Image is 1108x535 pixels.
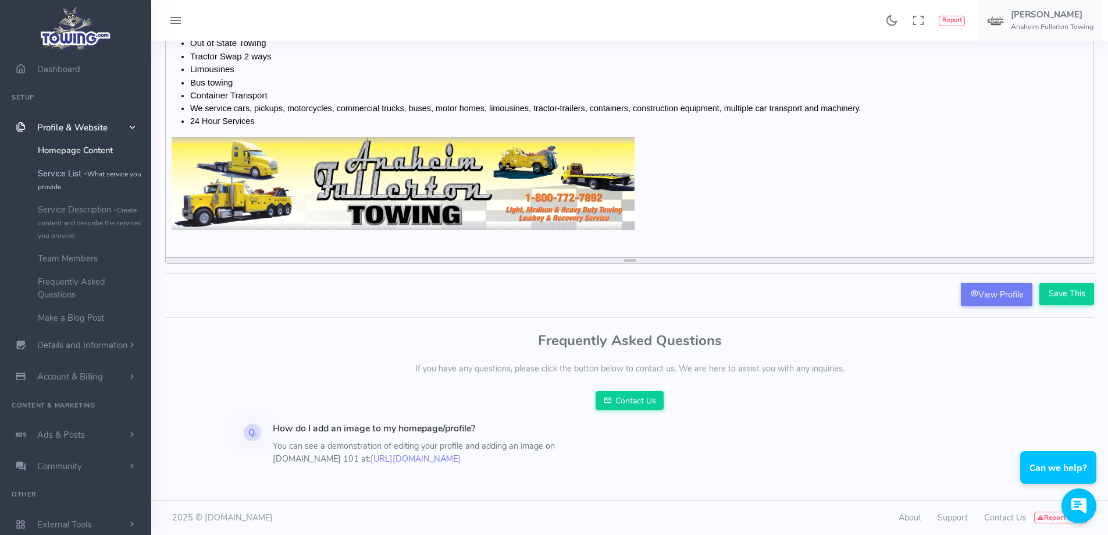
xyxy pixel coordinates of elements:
img: Profile_WZ01X5VQ_20527 [172,137,635,229]
h5: [PERSON_NAME] [1011,10,1093,19]
a: Frequently Asked Questions [29,270,151,306]
img: user-image [986,16,1005,26]
a: View Profile [961,283,1032,306]
span: Bus towing [190,77,233,87]
a: Team Members [29,247,151,270]
small: What service you provide [38,169,141,192]
small: Create content and describe the services you provide [38,206,141,240]
span: Profile & Website [37,122,108,133]
img: logo [37,3,115,53]
span: Ads & Posts [37,429,85,441]
div: resize [166,258,1093,263]
div: 2025 © [DOMAIN_NAME] [165,512,630,525]
h4: How do I add an image to my homepage/profile? [273,424,622,434]
span: Account & Billing [37,371,103,382]
span: Out of State Towing [190,38,266,48]
a: Service Description -Create content and describe the services you provide [29,198,151,247]
a: Contact Us [984,512,1026,523]
a: Support [938,512,968,523]
span: We service cars, pickups, motorcycles, commercial trucks, buses, motor homes, limousines, tractor... [190,104,861,113]
span: Tractor Swap 2 ways [190,51,272,61]
input: Save This [1039,283,1094,305]
p: You can see a demonstration of editing your profile and adding an image on [DOMAIN_NAME] 101 at: [273,440,622,465]
a: Make a Blog Post [29,306,151,329]
a: Contact Us [596,391,664,410]
span: 24 Hour Services [190,116,254,126]
h6: Anaheim Fullerton Towing [1011,23,1093,31]
a: Service List -What service you provide [29,162,151,198]
a: Homepage Content [29,139,151,162]
span: Community [37,460,82,472]
span: Limousines [190,64,234,74]
a: [URL][DOMAIN_NAME] [370,453,461,465]
button: Report [939,16,965,26]
a: About [899,512,921,523]
span: External Tools [37,519,91,530]
p: If you have any questions, please click the button below to contact us. We are here to assist you... [165,363,1094,375]
span: Container Transport [190,90,268,100]
div: Q. [244,424,261,441]
h3: Frequently Asked Questions [165,333,1094,348]
span: Details and Information [37,340,128,352]
iframe: Conversations [1011,419,1108,535]
span: Dashboard [37,63,80,75]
